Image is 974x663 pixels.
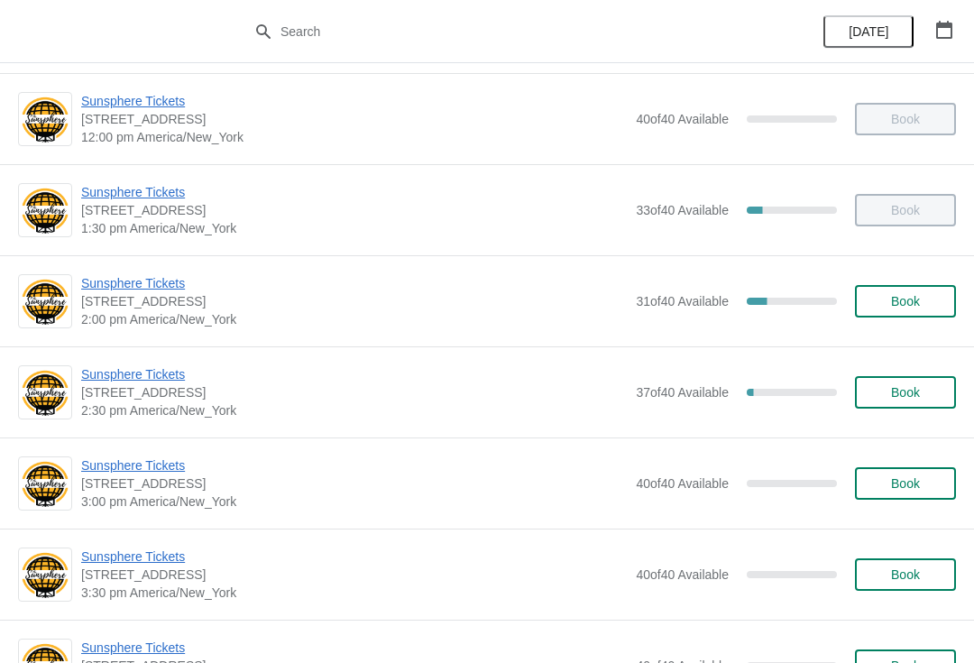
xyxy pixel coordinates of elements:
span: 40 of 40 Available [636,476,729,491]
span: [STREET_ADDRESS] [81,566,627,584]
span: 12:00 pm America/New_York [81,128,627,146]
span: Sunsphere Tickets [81,183,627,201]
span: 3:00 pm America/New_York [81,493,627,511]
button: Book [855,285,956,318]
span: 1:30 pm America/New_York [81,219,627,237]
span: Book [891,567,920,582]
span: [STREET_ADDRESS] [81,383,627,401]
span: 31 of 40 Available [636,294,729,308]
span: 2:30 pm America/New_York [81,401,627,419]
img: Sunsphere Tickets | 810 Clinch Avenue, Knoxville, TN, USA | 3:00 pm America/New_York [19,459,71,509]
span: [DATE] [849,24,888,39]
span: Sunsphere Tickets [81,639,627,657]
button: Book [855,558,956,591]
button: Book [855,467,956,500]
img: Sunsphere Tickets | 810 Clinch Avenue, Knoxville, TN, USA | 3:30 pm America/New_York [19,550,71,600]
span: Sunsphere Tickets [81,274,627,292]
img: Sunsphere Tickets | 810 Clinch Avenue, Knoxville, TN, USA | 2:30 pm America/New_York [19,368,71,418]
span: Sunsphere Tickets [81,456,627,474]
span: [STREET_ADDRESS] [81,474,627,493]
span: Sunsphere Tickets [81,92,627,110]
button: Book [855,376,956,409]
span: Sunsphere Tickets [81,365,627,383]
button: [DATE] [823,15,914,48]
span: 33 of 40 Available [636,203,729,217]
span: [STREET_ADDRESS] [81,201,627,219]
span: [STREET_ADDRESS] [81,110,627,128]
img: Sunsphere Tickets | 810 Clinch Avenue, Knoxville, TN, USA | 2:00 pm America/New_York [19,277,71,327]
span: [STREET_ADDRESS] [81,292,627,310]
img: Sunsphere Tickets | 810 Clinch Avenue, Knoxville, TN, USA | 12:00 pm America/New_York [19,95,71,144]
span: 37 of 40 Available [636,385,729,400]
img: Sunsphere Tickets | 810 Clinch Avenue, Knoxville, TN, USA | 1:30 pm America/New_York [19,186,71,235]
span: 3:30 pm America/New_York [81,584,627,602]
input: Search [280,15,730,48]
span: 2:00 pm America/New_York [81,310,627,328]
span: Book [891,294,920,308]
span: Book [891,476,920,491]
span: Book [891,385,920,400]
span: 40 of 40 Available [636,567,729,582]
span: 40 of 40 Available [636,112,729,126]
span: Sunsphere Tickets [81,548,627,566]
